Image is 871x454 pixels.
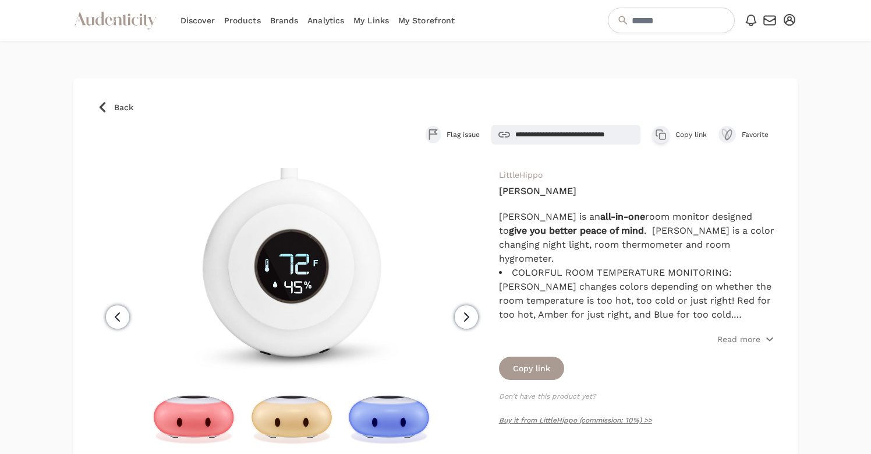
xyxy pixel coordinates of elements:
p: Read more [717,333,760,345]
h4: [PERSON_NAME] [499,184,774,198]
p: [PERSON_NAME] is an room monitor designed to . [PERSON_NAME] is a color changing night light, roo... [499,210,774,266]
span: Back [114,101,133,113]
button: Favorite [718,126,774,143]
strong: give you better peace of mind [509,225,644,236]
a: Buy it from LittleHippo (commission: 10%) >> [499,416,652,424]
p: Don't have this product yet? [499,392,774,401]
button: Read more [717,333,774,345]
span: COLORFUL ROOM TEMPERATURE MONITORING: [499,267,771,320]
a: Back [97,101,774,113]
a: LittleHippo [499,170,543,180]
span: Favorite [742,130,774,139]
span: [PERSON_NAME] changes colors depending on whether the room temperature is too hot, too cold or ju... [499,281,771,320]
span: Copy link [675,130,707,139]
span: Flag issue [447,130,480,139]
strong: all-in-one [600,211,645,222]
button: Flag issue [426,126,480,143]
button: Copy link [652,126,707,143]
button: Copy link [499,357,564,380]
